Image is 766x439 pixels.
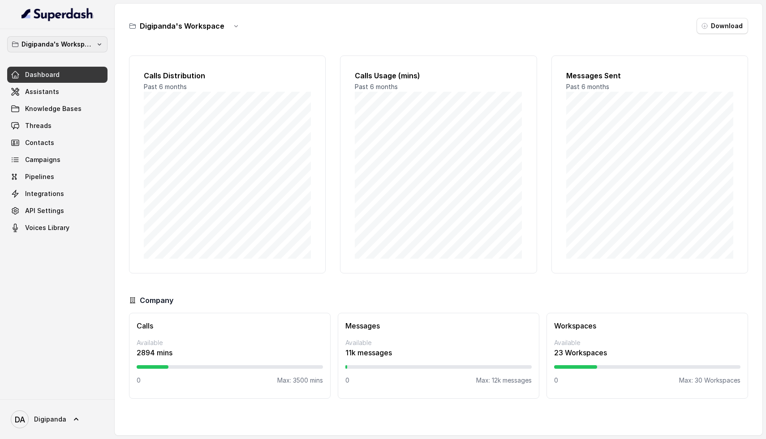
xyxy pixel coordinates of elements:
h2: Messages Sent [566,70,733,81]
h3: Calls [137,320,323,331]
button: Download [697,18,748,34]
p: 0 [137,376,141,385]
span: Past 6 months [566,83,609,90]
p: Available [554,338,740,347]
a: Knowledge Bases [7,101,108,117]
p: Max: 12k messages [476,376,532,385]
h2: Calls Usage (mins) [355,70,522,81]
p: 11k messages [345,347,532,358]
span: API Settings [25,206,64,215]
a: Pipelines [7,169,108,185]
img: light.svg [22,7,94,21]
h3: Messages [345,320,532,331]
span: Dashboard [25,70,60,79]
h3: Digipanda's Workspace [140,21,224,31]
a: API Settings [7,203,108,219]
a: Threads [7,118,108,134]
span: Campaigns [25,155,60,164]
button: Digipanda's Workspace [7,36,108,52]
p: Max: 30 Workspaces [679,376,740,385]
h3: Company [140,295,173,306]
span: Pipelines [25,172,54,181]
p: 0 [554,376,558,385]
text: DA [15,415,25,424]
a: Dashboard [7,67,108,83]
h3: Workspaces [554,320,740,331]
span: Assistants [25,87,59,96]
a: Digipanda [7,407,108,432]
p: 23 Workspaces [554,347,740,358]
p: 2894 mins [137,347,323,358]
span: Contacts [25,138,54,147]
span: Integrations [25,189,64,198]
a: Voices Library [7,220,108,236]
p: Max: 3500 mins [277,376,323,385]
span: Voices Library [25,223,69,232]
p: Available [345,338,532,347]
a: Campaigns [7,152,108,168]
span: Knowledge Bases [25,104,82,113]
span: Digipanda [34,415,66,424]
span: Past 6 months [144,83,187,90]
span: Past 6 months [355,83,398,90]
a: Contacts [7,135,108,151]
p: Digipanda's Workspace [22,39,93,50]
p: 0 [345,376,349,385]
a: Assistants [7,84,108,100]
span: Threads [25,121,52,130]
p: Available [137,338,323,347]
h2: Calls Distribution [144,70,311,81]
a: Integrations [7,186,108,202]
